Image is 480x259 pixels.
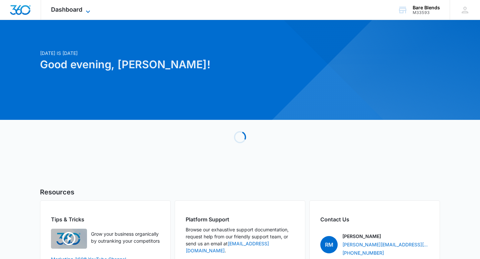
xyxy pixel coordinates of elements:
[40,187,440,197] h5: Resources
[51,6,82,13] span: Dashboard
[342,241,429,248] a: [PERSON_NAME][EMAIL_ADDRESS][PERSON_NAME][DOMAIN_NAME]
[40,57,304,73] h1: Good evening, [PERSON_NAME]!
[51,229,87,249] img: Quick Overview Video
[186,215,294,223] h2: Platform Support
[91,230,160,244] p: Grow your business organically by outranking your competitors
[51,215,160,223] h2: Tips & Tricks
[413,10,440,15] div: account id
[320,215,429,223] h2: Contact Us
[320,236,338,253] span: RM
[40,50,304,57] p: [DATE] is [DATE]
[342,233,381,240] p: [PERSON_NAME]
[342,249,384,256] a: [PHONE_NUMBER]
[413,5,440,10] div: account name
[186,226,294,254] p: Browse our exhaustive support documentation, request help from our friendly support team, or send...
